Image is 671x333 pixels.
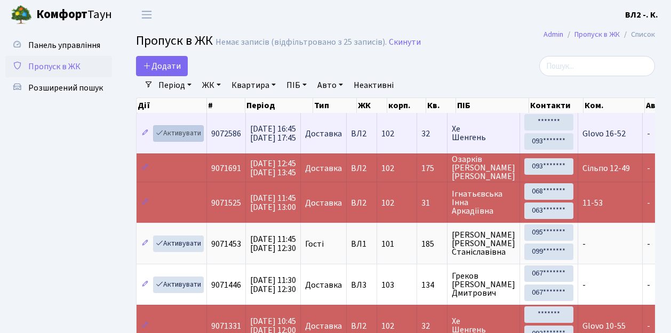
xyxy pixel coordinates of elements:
[452,272,515,297] span: Греков [PERSON_NAME] Дмитрович
[5,77,112,99] a: Розширений пошук
[11,4,32,26] img: logo.png
[305,164,342,173] span: Доставка
[136,56,188,76] a: Додати
[207,98,245,113] th: #
[387,98,426,113] th: корп.
[349,76,398,94] a: Неактивні
[647,128,650,140] span: -
[36,6,112,24] span: Таун
[456,98,529,113] th: ПІБ
[528,23,671,46] nav: breadcrumb
[584,98,645,113] th: Ком.
[351,322,372,330] span: ВЛ2
[250,233,296,254] span: [DATE] 11:45 [DATE] 12:30
[28,61,81,72] span: Пропуск в ЖК
[582,279,586,291] span: -
[421,164,443,173] span: 175
[305,199,342,207] span: Доставка
[250,123,296,144] span: [DATE] 16:45 [DATE] 17:45
[381,279,394,291] span: 103
[421,240,443,248] span: 185
[198,76,225,94] a: ЖК
[250,192,296,213] span: [DATE] 11:45 [DATE] 13:00
[381,320,394,332] span: 102
[227,76,280,94] a: Квартира
[351,164,372,173] span: ВЛ2
[250,274,296,295] span: [DATE] 11:30 [DATE] 12:30
[574,29,620,40] a: Пропуск в ЖК
[426,98,456,113] th: Кв.
[620,29,655,40] li: Список
[211,279,241,291] span: 9071446
[313,76,347,94] a: Авто
[357,98,387,113] th: ЖК
[351,199,372,207] span: ВЛ2
[381,163,394,174] span: 102
[28,39,100,51] span: Панель управління
[351,281,372,289] span: ВЛ3
[211,128,241,140] span: 9072586
[582,128,626,140] span: Glovo 16-52
[245,98,313,113] th: Період
[582,163,630,174] span: Сільпо 12-49
[305,240,324,248] span: Гості
[582,320,626,332] span: Glovo 10-55
[153,277,204,293] a: Активувати
[625,9,658,21] a: ВЛ2 -. К.
[381,128,394,140] span: 102
[305,322,342,330] span: Доставка
[154,76,196,94] a: Період
[421,281,443,289] span: 134
[421,322,443,330] span: 32
[544,29,563,40] a: Admin
[211,320,241,332] span: 9071331
[5,56,112,77] a: Пропуск в ЖК
[305,281,342,289] span: Доставка
[211,197,241,209] span: 9071525
[351,240,372,248] span: ВЛ1
[452,155,515,181] span: Озарків [PERSON_NAME] [PERSON_NAME]
[529,98,584,113] th: Контакти
[452,190,515,215] span: Ігнатьєвська Інна Аркадіївна
[143,60,181,72] span: Додати
[5,35,112,56] a: Панель управління
[211,238,241,250] span: 9071453
[250,158,296,178] span: [DATE] 12:45 [DATE] 13:45
[647,197,650,209] span: -
[136,31,213,50] span: Пропуск в ЖК
[647,238,650,250] span: -
[36,6,87,23] b: Комфорт
[28,82,103,94] span: Розширений пошук
[539,56,655,76] input: Пошук...
[647,320,650,332] span: -
[215,37,387,47] div: Немає записів (відфільтровано з 25 записів).
[153,235,204,252] a: Активувати
[647,279,650,291] span: -
[153,125,204,142] a: Активувати
[381,197,394,209] span: 102
[305,129,342,138] span: Доставка
[452,231,515,256] span: [PERSON_NAME] [PERSON_NAME] Станіславівна
[582,197,603,209] span: 11-53
[452,125,515,142] span: Хе Шенгень
[351,129,372,138] span: ВЛ2
[137,98,207,113] th: Дії
[381,238,394,250] span: 101
[582,238,586,250] span: -
[421,199,443,207] span: 31
[313,98,357,113] th: Тип
[133,6,160,23] button: Переключити навігацію
[389,37,421,47] a: Скинути
[421,129,443,138] span: 32
[211,163,241,174] span: 9071691
[647,163,650,174] span: -
[282,76,311,94] a: ПІБ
